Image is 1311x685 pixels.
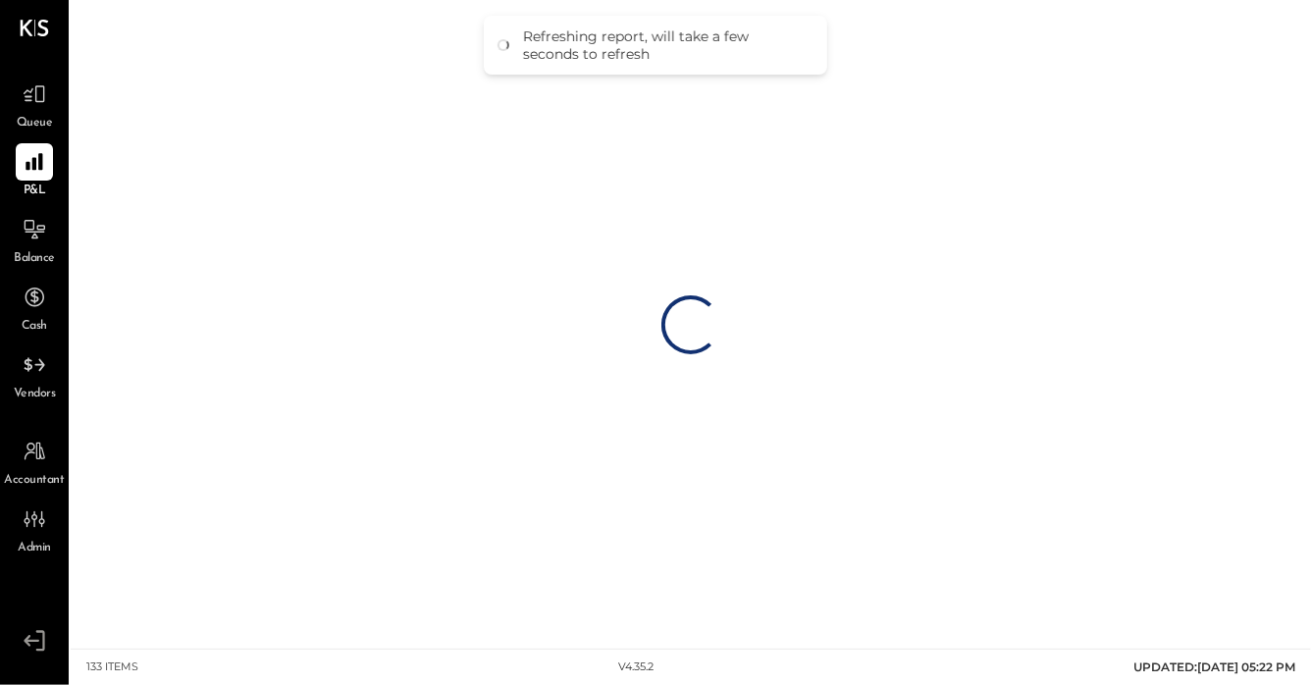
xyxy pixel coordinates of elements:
[14,386,56,403] span: Vendors
[1133,659,1295,674] span: UPDATED: [DATE] 05:22 PM
[1,501,68,557] a: Admin
[1,143,68,200] a: P&L
[1,346,68,403] a: Vendors
[1,279,68,336] a: Cash
[1,433,68,490] a: Accountant
[18,540,51,557] span: Admin
[1,76,68,132] a: Queue
[5,472,65,490] span: Accountant
[17,115,53,132] span: Queue
[14,250,55,268] span: Balance
[86,659,138,675] div: 133 items
[523,27,808,63] div: Refreshing report, will take a few seconds to refresh
[618,659,654,675] div: v 4.35.2
[1,211,68,268] a: Balance
[22,318,47,336] span: Cash
[24,183,46,200] span: P&L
